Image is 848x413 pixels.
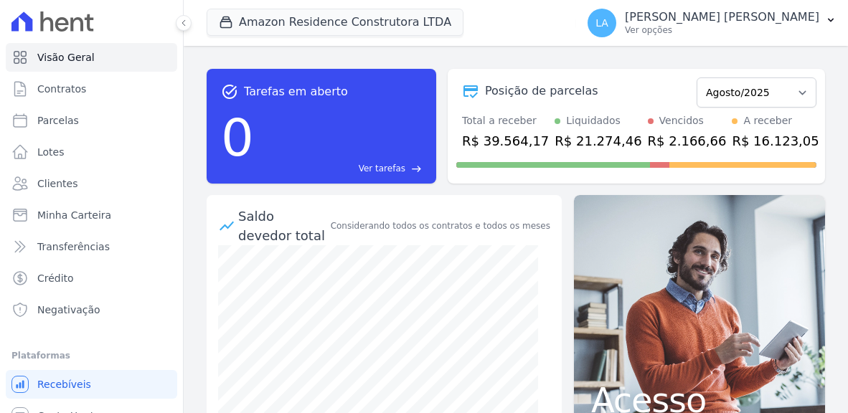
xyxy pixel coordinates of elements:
[6,295,177,324] a: Negativação
[359,162,405,175] span: Ver tarefas
[6,169,177,198] a: Clientes
[37,113,79,128] span: Parcelas
[37,176,77,191] span: Clientes
[462,113,549,128] div: Total a receber
[244,83,348,100] span: Tarefas em aberto
[37,145,65,159] span: Lotes
[37,271,74,285] span: Crédito
[625,24,819,36] p: Ver opções
[625,10,819,24] p: [PERSON_NAME] [PERSON_NAME]
[555,131,641,151] div: R$ 21.274,46
[411,163,422,174] span: east
[238,206,328,245] div: Saldo devedor total
[37,239,110,254] span: Transferências
[743,113,792,128] div: A receber
[6,264,177,293] a: Crédito
[331,219,550,232] div: Considerando todos os contratos e todos os meses
[37,50,95,65] span: Visão Geral
[6,43,177,72] a: Visão Geral
[6,370,177,399] a: Recebíveis
[37,303,100,317] span: Negativação
[37,377,91,391] span: Recebíveis
[485,82,598,100] div: Posição de parcelas
[6,232,177,261] a: Transferências
[207,9,463,36] button: Amazon Residence Construtora LTDA
[595,18,608,28] span: LA
[37,82,86,96] span: Contratos
[648,131,727,151] div: R$ 2.166,66
[659,113,704,128] div: Vencidos
[11,347,171,364] div: Plataformas
[566,113,621,128] div: Liquidados
[462,131,549,151] div: R$ 39.564,17
[732,131,819,151] div: R$ 16.123,05
[6,138,177,166] a: Lotes
[221,100,254,175] div: 0
[37,208,111,222] span: Minha Carteira
[260,162,422,175] a: Ver tarefas east
[576,3,848,43] button: LA [PERSON_NAME] [PERSON_NAME] Ver opções
[221,83,238,100] span: task_alt
[6,201,177,229] a: Minha Carteira
[6,106,177,135] a: Parcelas
[6,75,177,103] a: Contratos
